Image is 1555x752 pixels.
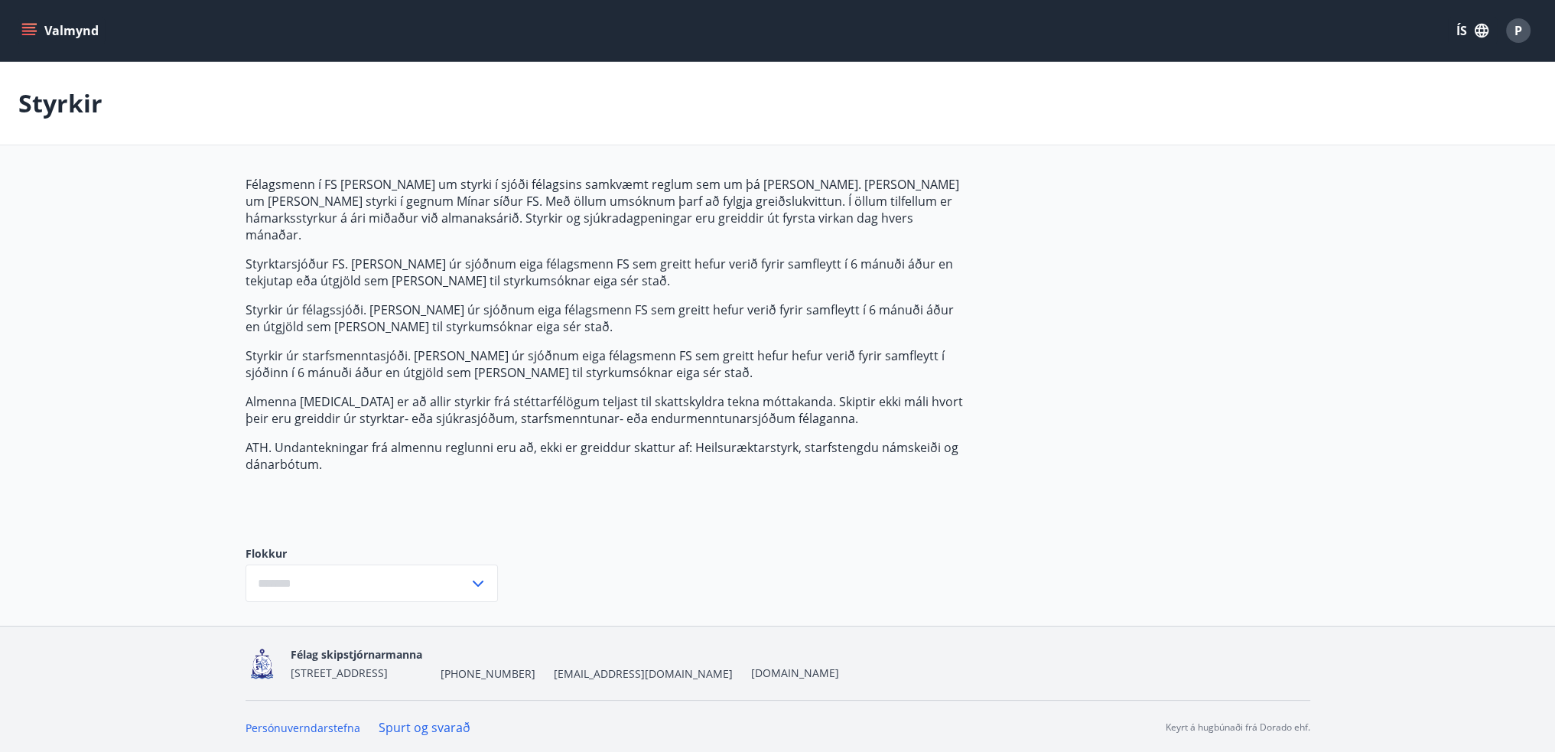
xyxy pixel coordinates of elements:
[246,721,360,735] a: Persónuverndarstefna
[246,256,968,289] p: Styrktarsjóður FS. [PERSON_NAME] úr sjóðnum eiga félagsmenn FS sem greitt hefur verið fyrir samfl...
[1514,22,1522,39] span: P
[379,719,470,736] a: Spurt og svarað
[554,666,733,682] span: [EMAIL_ADDRESS][DOMAIN_NAME]
[246,301,968,335] p: Styrkir úr félagssjóði. [PERSON_NAME] úr sjóðnum eiga félagsmenn FS sem greitt hefur verið fyrir ...
[246,439,968,473] p: ATH. Undantekningar frá almennu reglunni eru að, ekki er greiddur skattur af: Heilsuræktarstyrk, ...
[246,647,278,680] img: 4fX9JWmG4twATeQ1ej6n556Sc8UHidsvxQtc86h8.png
[1500,12,1537,49] button: P
[246,347,968,381] p: Styrkir úr starfsmenntasjóði. [PERSON_NAME] úr sjóðnum eiga félagsmenn FS sem greitt hefur hefur ...
[751,666,839,680] a: [DOMAIN_NAME]
[441,666,535,682] span: [PHONE_NUMBER]
[18,17,105,44] button: menu
[246,393,968,427] p: Almenna [MEDICAL_DATA] er að allir styrkir frá stéttarfélögum teljast til skattskyldra tekna mótt...
[18,86,102,120] p: Styrkir
[1166,721,1310,734] p: Keyrt á hugbúnaði frá Dorado ehf.
[246,546,498,562] label: Flokkur
[246,176,968,243] p: Félagsmenn í FS [PERSON_NAME] um styrki í sjóði félagsins samkvæmt reglum sem um þá [PERSON_NAME]...
[1448,17,1497,44] button: ÍS
[291,666,388,680] span: [STREET_ADDRESS]
[291,647,422,662] span: Félag skipstjórnarmanna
